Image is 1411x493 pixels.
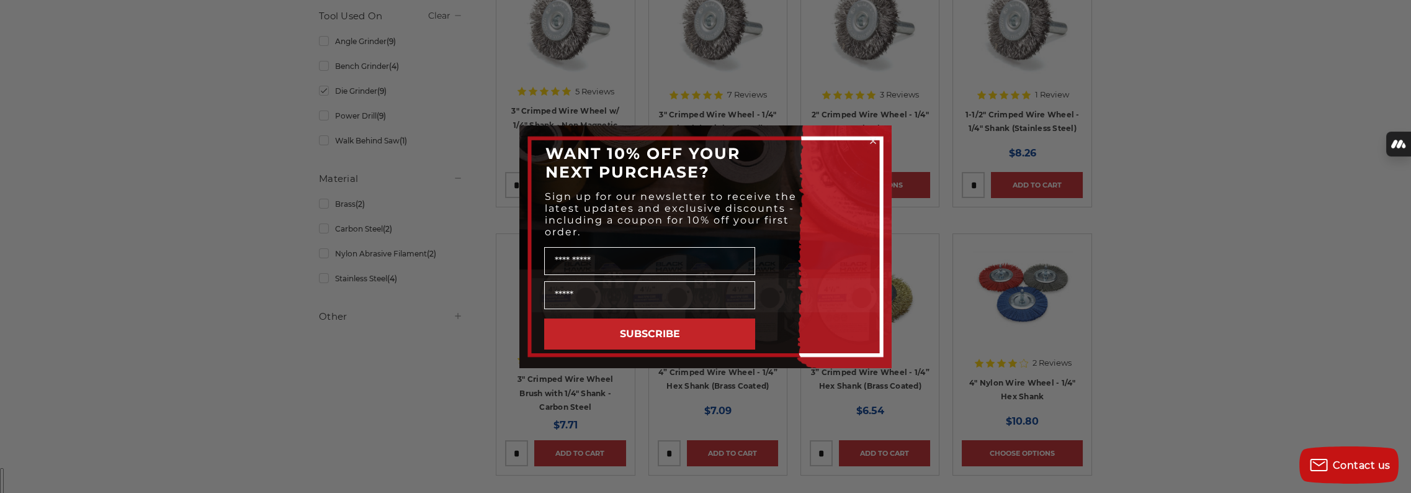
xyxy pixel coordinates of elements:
button: Close dialog [867,135,879,147]
button: SUBSCRIBE [544,319,755,350]
input: Email [544,281,755,309]
span: Contact us [1333,459,1391,471]
span: Sign up for our newsletter to receive the latest updates and exclusive discounts - including a co... [545,191,797,238]
button: Contact us [1299,446,1399,484]
span: WANT 10% OFF YOUR NEXT PURCHASE? [545,144,740,181]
